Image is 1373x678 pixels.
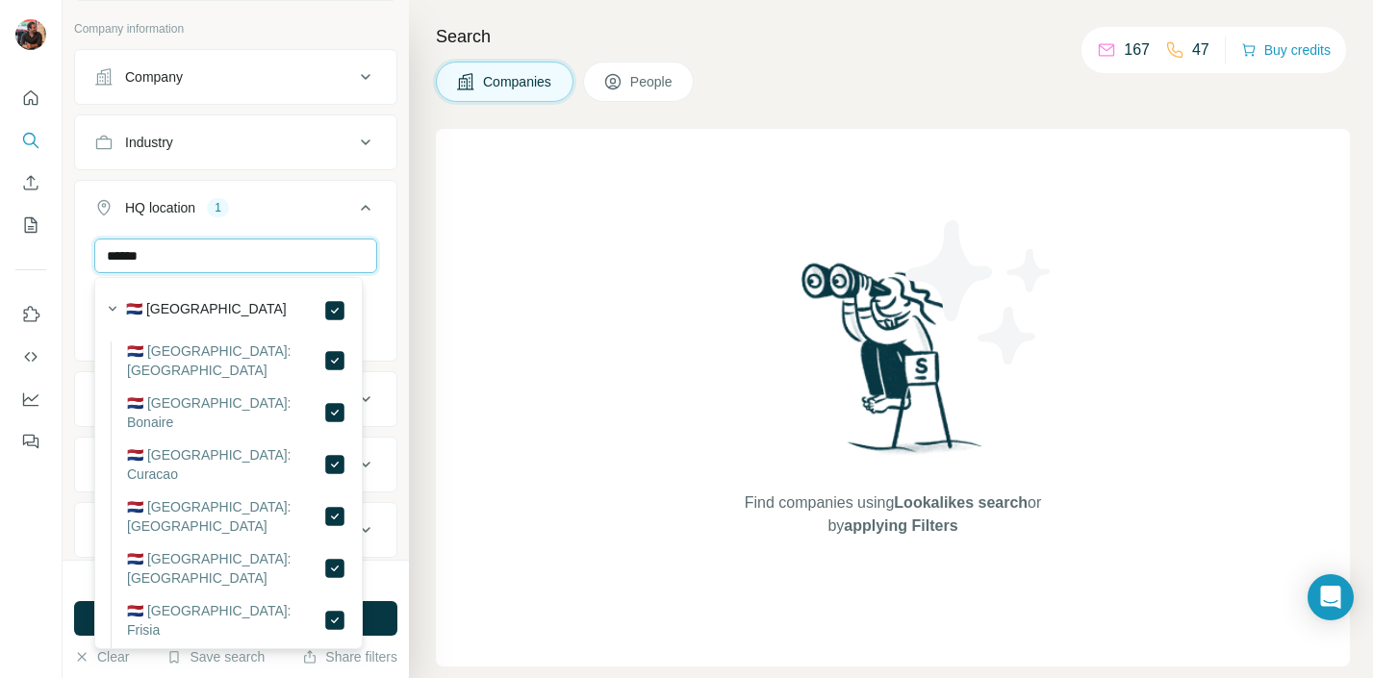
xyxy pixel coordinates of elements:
[739,491,1047,538] span: Find companies using or by
[126,299,287,322] label: 🇳🇱 [GEOGRAPHIC_DATA]
[75,119,396,165] button: Industry
[127,445,323,484] label: 🇳🇱 [GEOGRAPHIC_DATA]: Curacao
[127,341,323,380] label: 🇳🇱 [GEOGRAPHIC_DATA]: [GEOGRAPHIC_DATA]
[15,208,46,242] button: My lists
[1308,574,1354,620] div: Open Intercom Messenger
[793,258,993,472] img: Surfe Illustration - Woman searching with binoculars
[207,199,229,216] div: 1
[15,339,46,374] button: Use Surfe API
[127,497,323,536] label: 🇳🇱 [GEOGRAPHIC_DATA]: [GEOGRAPHIC_DATA]
[75,376,396,422] button: Annual revenue ($)
[127,393,323,432] label: 🇳🇱 [GEOGRAPHIC_DATA]: Bonaire
[1192,38,1209,62] p: 47
[125,133,173,152] div: Industry
[125,67,183,87] div: Company
[166,647,265,666] button: Save search
[15,297,46,332] button: Use Surfe on LinkedIn
[15,19,46,50] img: Avatar
[1124,38,1150,62] p: 167
[483,72,553,91] span: Companies
[1241,37,1331,63] button: Buy credits
[75,54,396,100] button: Company
[15,424,46,459] button: Feedback
[125,198,195,217] div: HQ location
[127,601,323,640] label: 🇳🇱 [GEOGRAPHIC_DATA]: Frisia
[127,549,323,588] label: 🇳🇱 [GEOGRAPHIC_DATA]: [GEOGRAPHIC_DATA]
[894,494,1028,511] span: Lookalikes search
[75,507,396,553] button: Technologies
[15,382,46,416] button: Dashboard
[74,647,129,666] button: Clear
[844,517,957,534] span: applying Filters
[302,647,397,666] button: Share filters
[74,601,397,636] button: Run search
[436,23,1350,50] h4: Search
[15,81,46,115] button: Quick start
[15,165,46,200] button: Enrich CSV
[75,185,396,239] button: HQ location1
[893,206,1066,379] img: Surfe Illustration - Stars
[75,441,396,488] button: Employees (size)
[74,20,397,38] p: Company information
[630,72,674,91] span: People
[15,123,46,158] button: Search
